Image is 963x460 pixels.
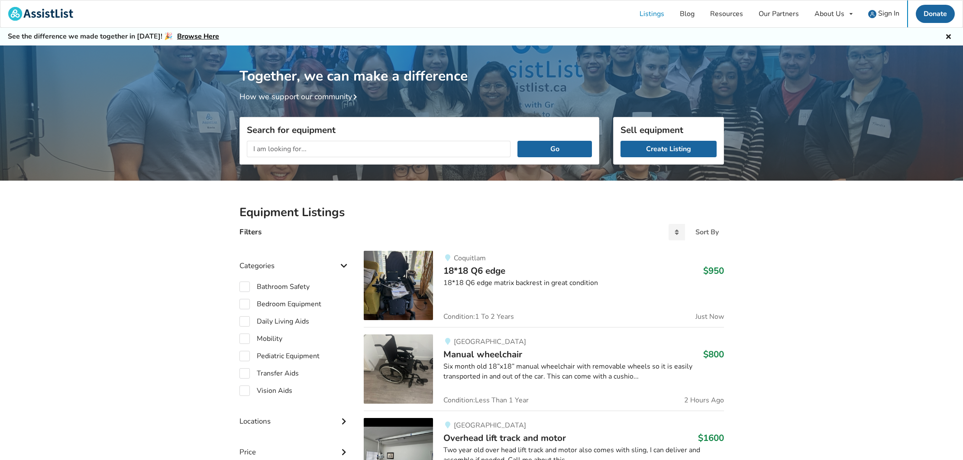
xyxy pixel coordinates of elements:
[703,349,724,360] h3: $800
[177,32,219,41] a: Browse Here
[454,337,526,347] span: [GEOGRAPHIC_DATA]
[454,421,526,430] span: [GEOGRAPHIC_DATA]
[239,385,292,396] label: Vision Aids
[620,141,717,157] a: Create Listing
[703,265,724,276] h3: $950
[364,334,433,404] img: mobility-manual wheelchair
[517,141,591,157] button: Go
[443,265,505,277] span: 18*18 Q6 edge
[860,0,907,27] a: user icon Sign In
[684,397,724,404] span: 2 Hours Ago
[814,10,844,17] div: About Us
[239,316,309,327] label: Daily Living Aids
[702,0,751,27] a: Resources
[239,91,361,102] a: How we support our community
[239,334,282,344] label: Mobility
[454,253,486,263] span: Coquitlam
[443,313,514,320] span: Condition: 1 To 2 Years
[239,368,299,379] label: Transfer Aids
[8,7,73,21] img: assistlist-logo
[916,5,955,23] a: Donate
[443,362,724,382] div: Six month old 18”x18” manual wheelchair with removable wheels so it is easily transported in and ...
[364,251,724,327] a: mobility-18*18 q6 edgeCoquitlam18*18 Q6 edge$95018*18 Q6 edge matrix backrest in great conditionC...
[698,432,724,444] h3: $1600
[239,299,321,309] label: Bedroom Equipment
[247,141,511,157] input: I am looking for...
[878,9,899,18] span: Sign In
[239,244,350,275] div: Categories
[620,124,717,136] h3: Sell equipment
[364,327,724,411] a: mobility-manual wheelchair [GEOGRAPHIC_DATA]Manual wheelchair$800Six month old 18”x18” manual whe...
[239,45,724,85] h1: Together, we can make a difference
[239,227,262,237] h4: Filters
[632,0,672,27] a: Listings
[239,205,724,220] h2: Equipment Listings
[672,0,702,27] a: Blog
[443,278,724,288] div: 18*18 Q6 edge matrix backrest in great condition
[443,397,529,404] span: Condition: Less Than 1 Year
[364,251,433,320] img: mobility-18*18 q6 edge
[8,32,219,41] h5: See the difference we made together in [DATE]! 🎉
[751,0,807,27] a: Our Partners
[239,282,310,292] label: Bathroom Safety
[868,10,876,18] img: user icon
[239,351,320,361] label: Pediatric Equipment
[443,432,566,444] span: Overhead lift track and motor
[695,313,724,320] span: Just Now
[247,124,592,136] h3: Search for equipment
[239,399,350,430] div: Locations
[695,229,719,236] div: Sort By
[443,348,522,360] span: Manual wheelchair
